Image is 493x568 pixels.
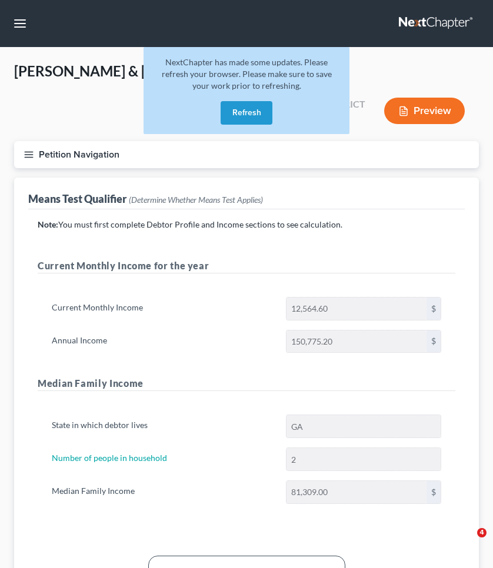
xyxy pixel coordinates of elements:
label: State in which debtor lives [46,415,280,438]
span: (Determine Whether Means Test Applies) [129,195,263,205]
label: Median Family Income [46,480,280,504]
iframe: Intercom live chat [453,528,481,556]
span: 4 [477,528,487,537]
h5: Median Family Income [38,376,455,391]
input: State [287,415,441,437]
span: [PERSON_NAME] & [PERSON_NAME] [14,62,252,79]
label: Annual Income [46,330,280,353]
input: 0.00 [287,298,427,320]
span: NextChapter has made some updates. Please refresh your browser. Please make sure to save your wor... [162,57,332,91]
a: Number of people in household [52,453,167,463]
button: Preview [384,98,465,124]
label: Current Monthly Income [46,297,280,320]
button: Refresh [221,101,272,125]
div: Means Test Qualifier [28,192,263,206]
div: $ [427,481,441,503]
div: $ [427,298,441,320]
p: You must first complete Debtor Profile and Income sections to see calculation. [38,219,455,230]
strong: Note: [38,219,58,229]
input: 0.00 [287,481,427,503]
h5: Current Monthly Income for the year [38,259,455,273]
button: Petition Navigation [14,141,479,168]
div: $ [427,330,441,353]
input: -- [287,448,441,470]
input: 0.00 [287,330,427,353]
